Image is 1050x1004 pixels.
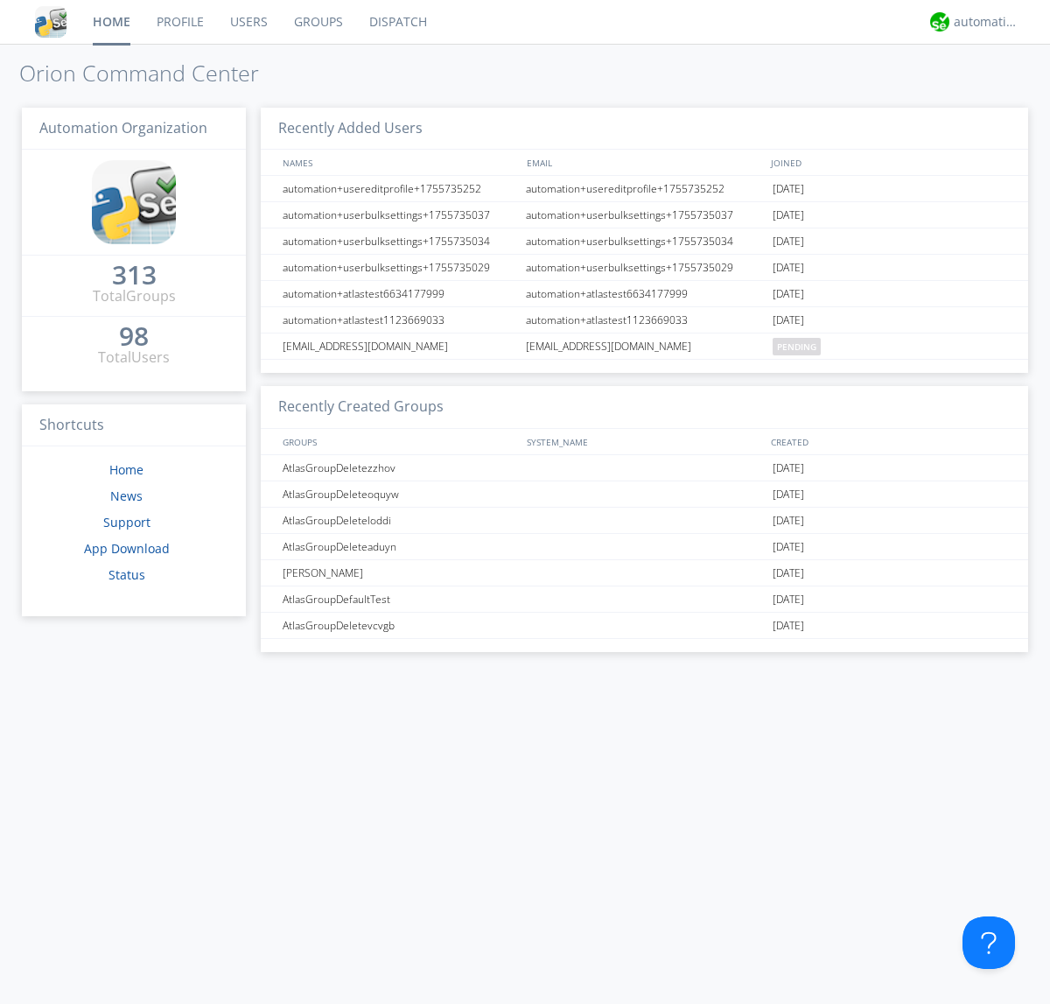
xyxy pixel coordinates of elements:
[773,481,804,508] span: [DATE]
[278,534,521,559] div: AtlasGroupDeleteaduyn
[521,333,768,359] div: [EMAIL_ADDRESS][DOMAIN_NAME]
[261,560,1028,586] a: [PERSON_NAME][DATE]
[962,916,1015,969] iframe: Toggle Customer Support
[522,429,766,454] div: SYSTEM_NAME
[108,566,145,583] a: Status
[522,150,766,175] div: EMAIL
[22,404,246,447] h3: Shortcuts
[278,455,521,481] div: AtlasGroupDeletezzhov
[261,255,1028,281] a: automation+userbulksettings+1755735029automation+userbulksettings+1755735029[DATE]
[261,333,1028,360] a: [EMAIL_ADDRESS][DOMAIN_NAME][EMAIL_ADDRESS][DOMAIN_NAME]pending
[773,455,804,481] span: [DATE]
[521,176,768,201] div: automation+usereditprofile+1755735252
[278,281,521,306] div: automation+atlastest6634177999
[278,255,521,280] div: automation+userbulksettings+1755735029
[766,150,1011,175] div: JOINED
[278,508,521,533] div: AtlasGroupDeleteloddi
[773,613,804,639] span: [DATE]
[278,481,521,507] div: AtlasGroupDeleteoquyw
[773,228,804,255] span: [DATE]
[521,228,768,254] div: automation+userbulksettings+1755735034
[261,281,1028,307] a: automation+atlastest6634177999automation+atlastest6634177999[DATE]
[39,118,207,137] span: Automation Organization
[112,266,157,284] div: 313
[35,6,66,38] img: cddb5a64eb264b2086981ab96f4c1ba7
[261,176,1028,202] a: automation+usereditprofile+1755735252automation+usereditprofile+1755735252[DATE]
[773,255,804,281] span: [DATE]
[773,534,804,560] span: [DATE]
[773,176,804,202] span: [DATE]
[773,586,804,613] span: [DATE]
[261,386,1028,429] h3: Recently Created Groups
[119,327,149,345] div: 98
[521,281,768,306] div: automation+atlastest6634177999
[278,176,521,201] div: automation+usereditprofile+1755735252
[278,202,521,228] div: automation+userbulksettings+1755735037
[521,255,768,280] div: automation+userbulksettings+1755735029
[773,338,821,355] span: pending
[92,160,176,244] img: cddb5a64eb264b2086981ab96f4c1ba7
[261,228,1028,255] a: automation+userbulksettings+1755735034automation+userbulksettings+1755735034[DATE]
[261,202,1028,228] a: automation+userbulksettings+1755735037automation+userbulksettings+1755735037[DATE]
[930,12,949,32] img: d2d01cd9b4174d08988066c6d424eccd
[521,202,768,228] div: automation+userbulksettings+1755735037
[110,488,143,504] a: News
[773,202,804,228] span: [DATE]
[521,307,768,333] div: automation+atlastest1123669033
[103,514,150,530] a: Support
[773,307,804,333] span: [DATE]
[278,150,518,175] div: NAMES
[109,461,143,478] a: Home
[93,286,176,306] div: Total Groups
[261,481,1028,508] a: AtlasGroupDeleteoquyw[DATE]
[112,266,157,286] a: 313
[954,13,1019,31] div: automation+atlas
[261,108,1028,151] h3: Recently Added Users
[278,586,521,612] div: AtlasGroupDefaultTest
[278,613,521,638] div: AtlasGroupDeletevcvgb
[766,429,1011,454] div: CREATED
[773,508,804,534] span: [DATE]
[278,333,521,359] div: [EMAIL_ADDRESS][DOMAIN_NAME]
[261,534,1028,560] a: AtlasGroupDeleteaduyn[DATE]
[261,508,1028,534] a: AtlasGroupDeleteloddi[DATE]
[773,560,804,586] span: [DATE]
[278,307,521,333] div: automation+atlastest1123669033
[261,307,1028,333] a: automation+atlastest1123669033automation+atlastest1123669033[DATE]
[261,586,1028,613] a: AtlasGroupDefaultTest[DATE]
[278,429,518,454] div: GROUPS
[261,455,1028,481] a: AtlasGroupDeletezzhov[DATE]
[98,348,170,368] div: Total Users
[773,281,804,307] span: [DATE]
[278,228,521,254] div: automation+userbulksettings+1755735034
[278,560,521,586] div: [PERSON_NAME]
[261,613,1028,639] a: AtlasGroupDeletevcvgb[DATE]
[119,327,149,348] a: 98
[84,540,170,557] a: App Download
